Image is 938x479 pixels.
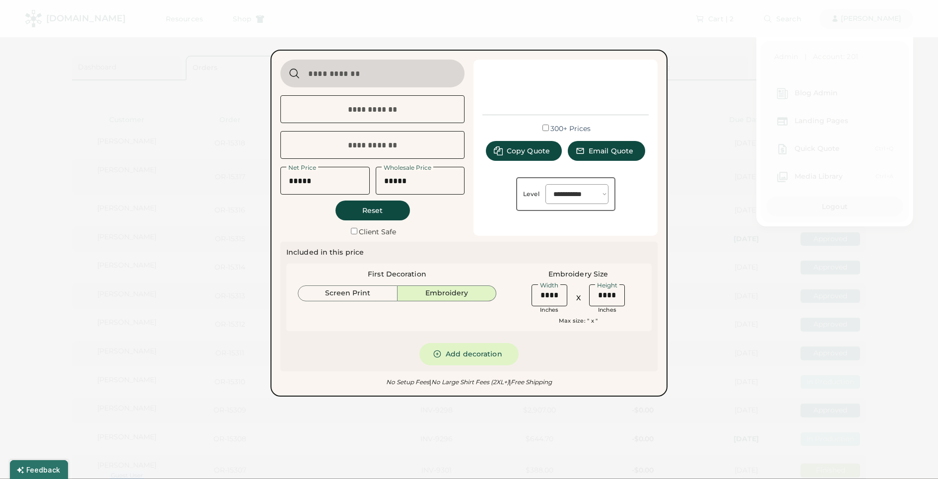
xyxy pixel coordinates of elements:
[398,285,497,301] button: Embroidery
[286,165,318,171] div: Net Price
[568,141,645,161] button: Email Quote
[419,343,519,365] button: Add decoration
[595,282,619,288] div: Height
[335,201,410,220] button: Reset
[540,306,559,314] div: Inches
[559,317,598,325] div: Max size: " x "
[386,378,429,386] em: No Setup Fees
[286,248,364,258] div: Included in this price
[598,306,617,314] div: Inches
[509,378,552,386] em: Free Shipping
[523,190,540,198] div: Level
[550,124,591,133] label: 300+ Prices
[891,434,934,477] iframe: Front Chat
[368,270,426,279] div: First Decoration
[298,285,398,301] button: Screen Print
[429,378,431,386] font: |
[486,141,562,161] button: Copy Quote
[509,378,511,386] font: |
[538,282,560,288] div: Width
[589,147,633,154] span: Email Quote
[429,378,509,386] em: No Large Shirt Fees (2XL+)
[382,165,433,171] div: Wholesale Price
[548,270,608,279] div: Embroidery Size
[359,227,396,236] label: Client Safe
[576,293,581,303] div: X
[507,147,550,154] span: Copy Quote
